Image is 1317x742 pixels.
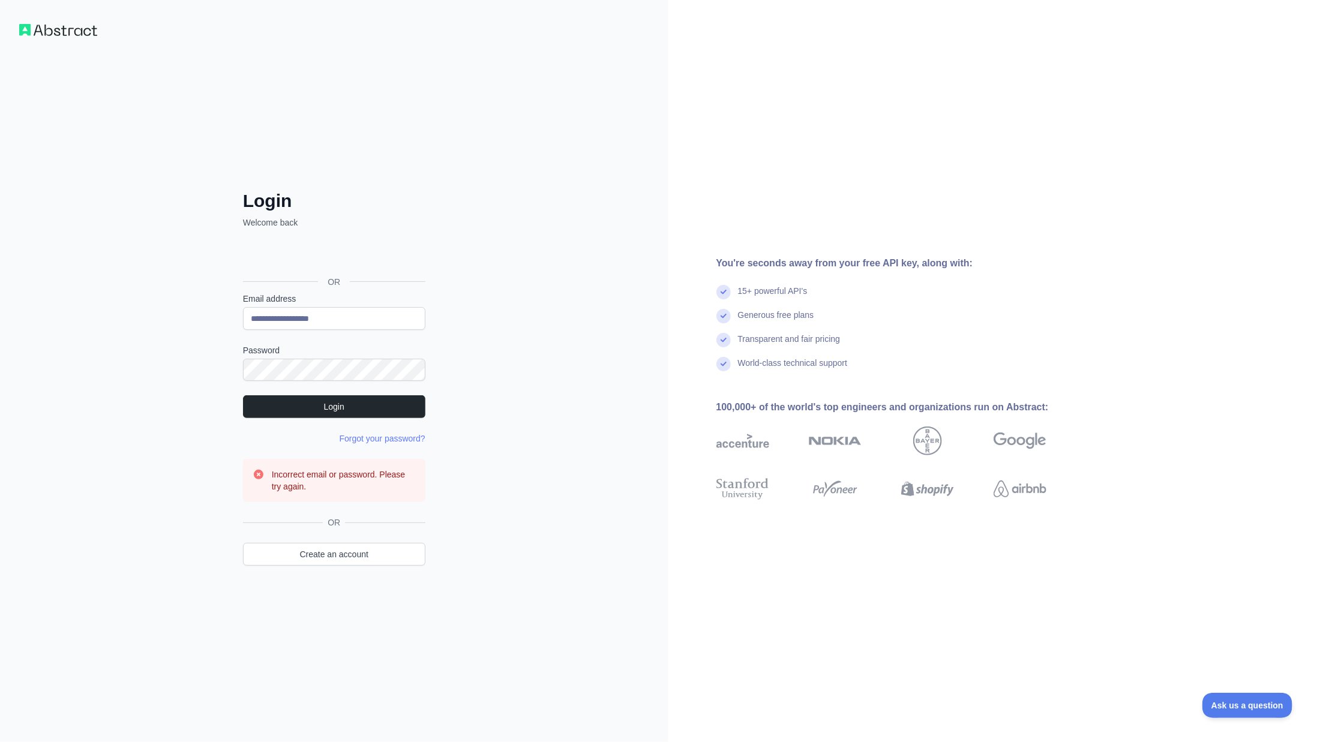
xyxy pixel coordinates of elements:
[716,309,731,323] img: check mark
[1202,693,1293,718] iframe: Toggle Customer Support
[716,426,769,455] img: accenture
[994,426,1046,455] img: google
[243,543,425,566] a: Create an account
[716,476,769,502] img: stanford university
[243,190,425,212] h2: Login
[913,426,942,455] img: bayer
[716,357,731,371] img: check mark
[243,217,425,229] p: Welcome back
[994,476,1046,502] img: airbnb
[272,468,416,492] h3: Incorrect email or password. Please try again.
[243,395,425,418] button: Login
[738,309,814,333] div: Generous free plans
[738,357,848,381] div: World-class technical support
[809,426,862,455] img: nokia
[716,333,731,347] img: check mark
[340,434,425,443] a: Forgot your password?
[19,24,97,36] img: Workflow
[243,344,425,356] label: Password
[716,400,1085,414] div: 100,000+ of the world's top engineers and organizations run on Abstract:
[243,293,425,305] label: Email address
[237,242,429,268] iframe: Sign in with Google Button
[738,333,841,357] div: Transparent and fair pricing
[318,276,350,288] span: OR
[738,285,808,309] div: 15+ powerful API's
[809,476,862,502] img: payoneer
[901,476,954,502] img: shopify
[716,285,731,299] img: check mark
[716,256,1085,271] div: You're seconds away from your free API key, along with:
[323,516,345,528] span: OR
